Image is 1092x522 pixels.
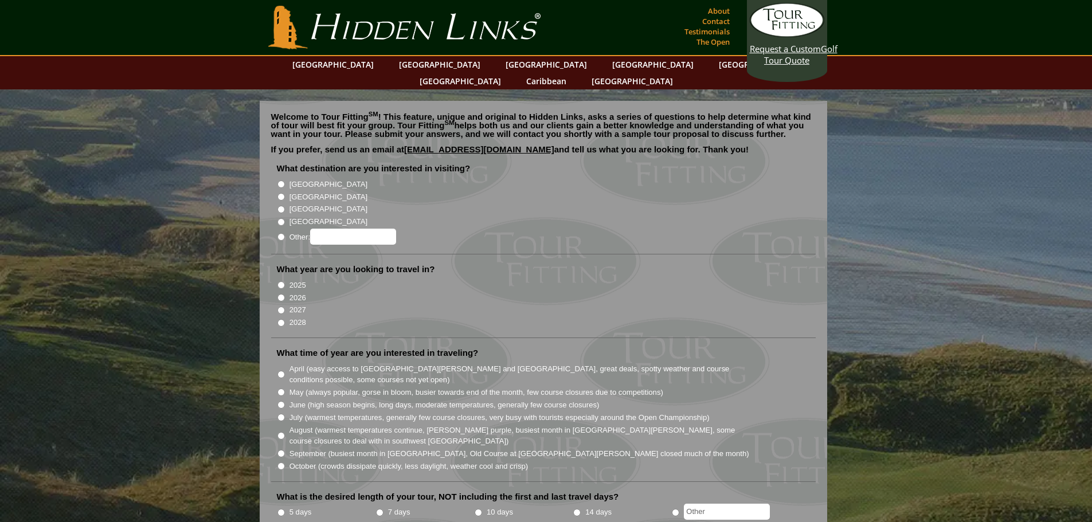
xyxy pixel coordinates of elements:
a: [GEOGRAPHIC_DATA] [586,73,679,89]
label: 10 days [487,507,513,518]
a: [GEOGRAPHIC_DATA] [393,56,486,73]
label: June (high season begins, long days, moderate temperatures, generally few course closures) [289,399,600,411]
input: Other: [310,229,396,245]
label: 2026 [289,292,306,304]
label: July (warmest temperatures, generally few course closures, very busy with tourists especially aro... [289,412,710,423]
a: Caribbean [520,73,572,89]
label: [GEOGRAPHIC_DATA] [289,191,367,203]
a: The Open [694,34,733,50]
label: September (busiest month in [GEOGRAPHIC_DATA], Old Course at [GEOGRAPHIC_DATA][PERSON_NAME] close... [289,448,749,460]
p: If you prefer, send us an email at and tell us what you are looking for. Thank you! [271,145,816,162]
label: 2027 [289,304,306,316]
a: Request a CustomGolf Tour Quote [750,3,824,66]
input: Other [684,504,770,520]
a: [GEOGRAPHIC_DATA] [287,56,379,73]
label: 7 days [388,507,410,518]
label: What is the desired length of your tour, NOT including the first and last travel days? [277,491,619,503]
label: [GEOGRAPHIC_DATA] [289,216,367,227]
sup: SM [445,119,455,126]
sup: SM [369,111,378,117]
label: August (warmest temperatures continue, [PERSON_NAME] purple, busiest month in [GEOGRAPHIC_DATA][P... [289,425,750,447]
p: Welcome to Tour Fitting ! This feature, unique and original to Hidden Links, asks a series of que... [271,112,816,138]
label: 2025 [289,280,306,291]
a: [EMAIL_ADDRESS][DOMAIN_NAME] [404,144,554,154]
label: Other: [289,229,396,245]
label: April (easy access to [GEOGRAPHIC_DATA][PERSON_NAME] and [GEOGRAPHIC_DATA], great deals, spotty w... [289,363,750,386]
a: Contact [699,13,733,29]
a: [GEOGRAPHIC_DATA] [500,56,593,73]
a: Testimonials [682,23,733,40]
label: 14 days [585,507,612,518]
label: May (always popular, gorse in bloom, busier towards end of the month, few course closures due to ... [289,387,663,398]
label: What destination are you interested in visiting? [277,163,471,174]
span: Request a Custom [750,43,821,54]
label: [GEOGRAPHIC_DATA] [289,203,367,215]
a: [GEOGRAPHIC_DATA] [713,56,806,73]
a: About [705,3,733,19]
label: October (crowds dissipate quickly, less daylight, weather cool and crisp) [289,461,529,472]
label: What year are you looking to travel in? [277,264,435,275]
a: [GEOGRAPHIC_DATA] [606,56,699,73]
label: 5 days [289,507,312,518]
label: 2028 [289,317,306,328]
label: [GEOGRAPHIC_DATA] [289,179,367,190]
a: [GEOGRAPHIC_DATA] [414,73,507,89]
label: What time of year are you interested in traveling? [277,347,479,359]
